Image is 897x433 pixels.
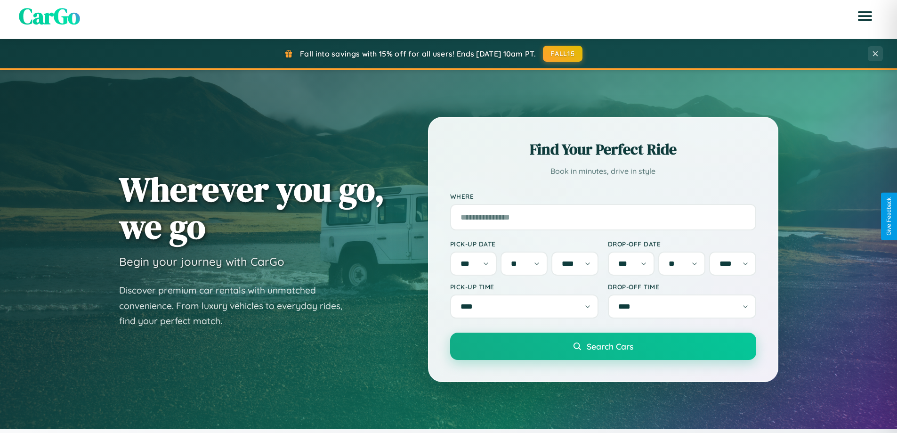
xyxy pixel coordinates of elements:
div: Give Feedback [886,197,892,236]
h2: Find Your Perfect Ride [450,139,756,160]
label: Pick-up Time [450,283,598,291]
label: Pick-up Date [450,240,598,248]
label: Drop-off Date [608,240,756,248]
button: Search Cars [450,333,756,360]
label: Where [450,192,756,200]
h1: Wherever you go, we go [119,171,385,245]
span: Fall into savings with 15% off for all users! Ends [DATE] 10am PT. [300,49,536,58]
h3: Begin your journey with CarGo [119,254,284,269]
p: Book in minutes, drive in style [450,164,756,178]
label: Drop-off Time [608,283,756,291]
button: Open menu [852,3,878,29]
p: Discover premium car rentals with unmatched convenience. From luxury vehicles to everyday rides, ... [119,283,355,329]
span: CarGo [19,0,80,32]
button: FALL15 [543,46,582,62]
span: Search Cars [587,341,633,351]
